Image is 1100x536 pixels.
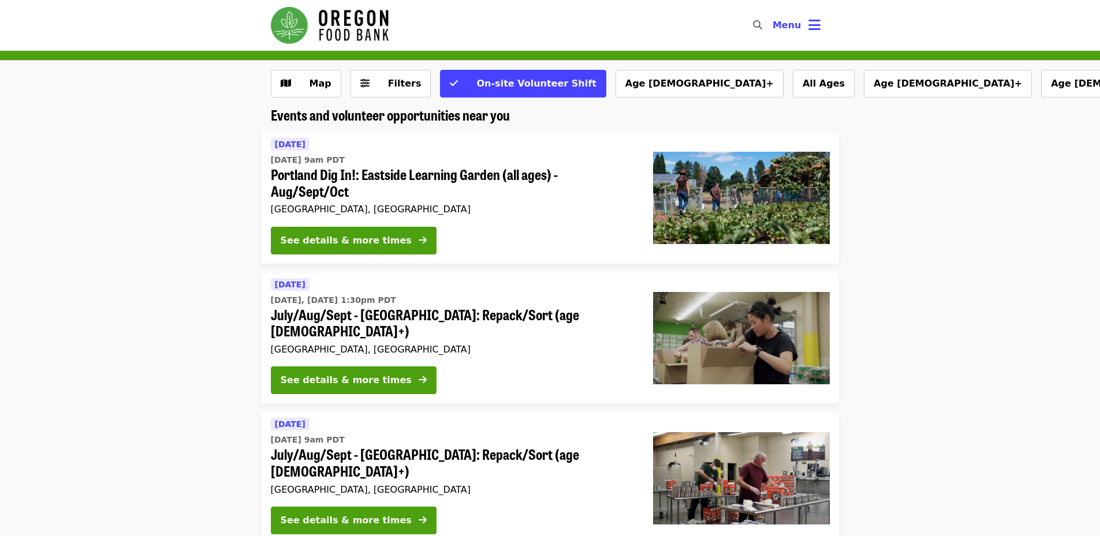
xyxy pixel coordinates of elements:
[360,78,370,89] i: sliders-h icon
[769,12,778,39] input: Search
[275,140,305,149] span: [DATE]
[271,154,345,166] time: [DATE] 9am PDT
[350,70,431,98] button: Filters (0 selected)
[262,133,839,264] a: See details for "Portland Dig In!: Eastside Learning Garden (all ages) - Aug/Sept/Oct"
[419,374,427,385] i: arrow-right icon
[281,234,412,248] div: See details & more times
[281,513,412,527] div: See details & more times
[262,273,839,404] a: See details for "July/Aug/Sept - Portland: Repack/Sort (age 8+)"
[271,104,510,125] span: Events and volunteer opportunities near you
[450,78,458,89] i: check icon
[271,294,396,306] time: [DATE], [DATE] 1:30pm PDT
[388,78,422,89] span: Filters
[271,166,635,200] span: Portland Dig In!: Eastside Learning Garden (all ages) - Aug/Sept/Oct
[271,306,635,340] span: July/Aug/Sept - [GEOGRAPHIC_DATA]: Repack/Sort (age [DEMOGRAPHIC_DATA]+)
[808,17,821,33] i: bars icon
[864,70,1032,98] button: Age [DEMOGRAPHIC_DATA]+
[476,78,596,89] span: On-site Volunteer Shift
[271,204,635,215] div: [GEOGRAPHIC_DATA], [GEOGRAPHIC_DATA]
[275,280,305,289] span: [DATE]
[773,20,801,31] span: Menu
[419,235,427,246] i: arrow-right icon
[616,70,784,98] button: Age [DEMOGRAPHIC_DATA]+
[275,419,305,429] span: [DATE]
[271,484,635,495] div: [GEOGRAPHIC_DATA], [GEOGRAPHIC_DATA]
[271,507,437,534] button: See details & more times
[271,7,389,44] img: Oregon Food Bank - Home
[271,434,345,446] time: [DATE] 9am PDT
[440,70,606,98] button: On-site Volunteer Shift
[271,70,341,98] button: Show map view
[653,292,830,384] img: July/Aug/Sept - Portland: Repack/Sort (age 8+) organized by Oregon Food Bank
[753,20,762,31] i: search icon
[271,344,635,355] div: [GEOGRAPHIC_DATA], [GEOGRAPHIC_DATA]
[281,373,412,387] div: See details & more times
[271,227,437,254] button: See details & more times
[793,70,855,98] button: All Ages
[271,366,437,394] button: See details & more times
[271,446,635,479] span: July/Aug/Sept - [GEOGRAPHIC_DATA]: Repack/Sort (age [DEMOGRAPHIC_DATA]+)
[763,12,830,39] button: Toggle account menu
[281,78,291,89] i: map icon
[653,432,830,524] img: July/Aug/Sept - Portland: Repack/Sort (age 16+) organized by Oregon Food Bank
[419,515,427,526] i: arrow-right icon
[310,78,331,89] span: Map
[653,152,830,244] img: Portland Dig In!: Eastside Learning Garden (all ages) - Aug/Sept/Oct organized by Oregon Food Bank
